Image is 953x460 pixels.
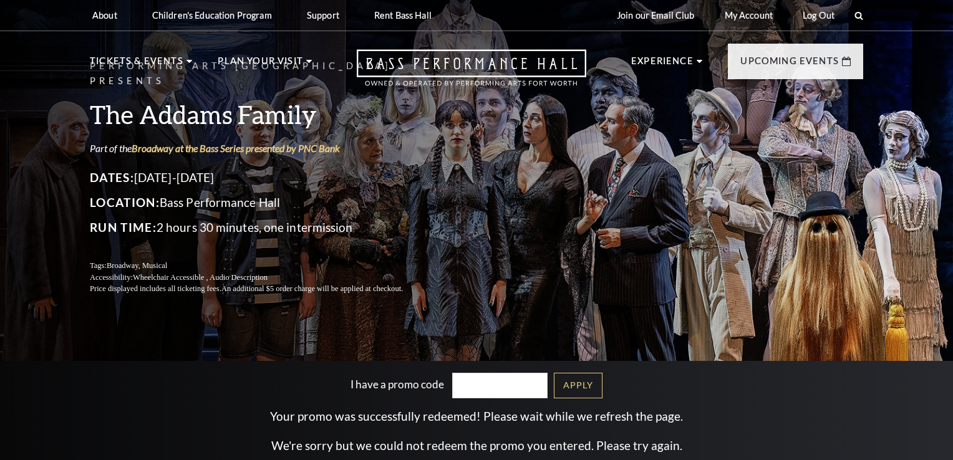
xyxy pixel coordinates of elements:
p: Tickets & Events [90,54,183,76]
h3: The Addams Family [90,98,433,130]
span: Dates: [90,170,134,184]
p: Plan Your Visit [218,54,303,76]
p: Part of the [90,141,433,155]
span: Run Time: [90,220,157,234]
p: Upcoming Events [740,54,839,76]
p: Bass Performance Hall [90,193,433,213]
p: Children's Education Program [152,10,272,21]
span: Wheelchair Accessible , Audio Description [133,273,268,282]
label: I have a promo code [351,377,444,390]
p: Price displayed includes all ticketing fees. [90,283,433,295]
span: Location: [90,195,160,209]
p: Accessibility: [90,272,433,284]
span: Broadway, Musical [107,261,167,270]
a: Broadway at the Bass Series presented by PNC Bank [132,142,340,154]
p: Support [307,10,339,21]
a: Apply [554,373,602,398]
span: An additional $5 order charge will be applied at checkout. [221,284,403,293]
p: About [92,10,117,21]
p: Tags: [90,260,433,272]
p: [DATE]-[DATE] [90,168,433,188]
p: Experience [631,54,694,76]
p: Rent Bass Hall [374,10,432,21]
p: 2 hours 30 minutes, one intermission [90,218,433,237]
